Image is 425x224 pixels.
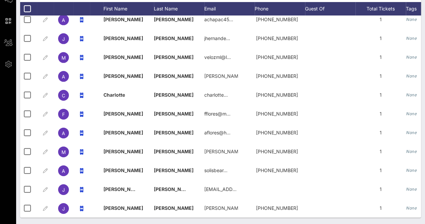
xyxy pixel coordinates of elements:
span: +17143812868 [256,111,298,117]
span: [PERSON_NAME] [103,149,143,154]
div: 1 [355,199,406,218]
span: +13102905034 [256,130,298,135]
i: None [406,111,417,116]
span: +16263908432 [256,54,298,60]
span: [PERSON_NAME] [154,130,194,135]
p: fflores@m… [204,104,230,123]
div: Guest Of [305,2,355,15]
div: 1 [355,67,406,86]
span: [PERSON_NAME] [103,35,143,41]
span: [PERSON_NAME] [103,130,143,135]
i: None [406,205,417,211]
div: 1 [355,104,406,123]
span: [PERSON_NAME] [154,186,194,192]
p: jhernande… [204,29,230,48]
span: J [62,36,65,42]
p: solisbear… [204,161,227,180]
span: J [62,187,65,193]
span: [PERSON_NAME] [154,205,194,211]
span: [PERSON_NAME] [154,54,194,60]
div: 1 [355,161,406,180]
span: [PERSON_NAME] [103,17,143,22]
span: +18182986542 [256,205,298,211]
span: Charlotte [103,92,125,98]
span: [PERSON_NAME] [154,73,194,79]
p: [PERSON_NAME]@vis… [204,142,238,161]
div: 1 [355,10,406,29]
span: [PERSON_NAME] [154,92,194,98]
p: [PERSON_NAME]… [204,67,238,86]
span: +15103033444 [256,149,298,154]
span: [PERSON_NAME] [154,35,194,41]
i: None [406,17,417,22]
i: None [406,92,417,97]
p: aflores@h… [204,123,230,142]
i: None [406,36,417,41]
div: 1 [355,29,406,48]
span: [PERSON_NAME] [103,205,143,211]
i: None [406,130,417,135]
span: [PERSON_NAME] [103,186,143,192]
div: First Name [103,2,154,15]
span: J [62,206,65,212]
span: [PERSON_NAME] [154,167,194,173]
span: A [62,17,65,23]
div: 1 [355,123,406,142]
span: M [61,55,66,61]
span: [PERSON_NAME] [103,167,143,173]
p: velozml@l… [204,48,231,67]
span: [PERSON_NAME] [154,149,194,154]
span: +12139252448 [256,17,298,22]
p: achapac45… [204,10,233,29]
div: Phone [255,2,305,15]
div: 1 [355,48,406,67]
span: [PERSON_NAME] [154,111,194,117]
div: Email [204,2,255,15]
span: C [62,93,65,98]
p: [PERSON_NAME].g… [204,199,238,218]
span: [PERSON_NAME] [154,17,194,22]
span: [EMAIL_ADDRESS][DOMAIN_NAME] [204,186,285,192]
div: Total Tickets [355,2,406,15]
span: A [62,130,65,136]
span: +17079232001 [256,35,298,41]
span: +13232406403 [256,167,298,173]
span: A [62,168,65,174]
div: Last Name [154,2,204,15]
span: [PERSON_NAME] [103,54,143,60]
span: M [61,149,66,155]
span: [PERSON_NAME] [103,73,143,79]
span: [PERSON_NAME] [103,111,143,117]
p: charlotte… [204,86,228,104]
span: F [62,111,65,117]
i: None [406,73,417,78]
span: +13103658273 [256,73,298,79]
span: A [62,74,65,79]
div: 1 [355,142,406,161]
div: 1 [355,180,406,199]
i: None [406,55,417,60]
i: None [406,187,417,192]
i: None [406,168,417,173]
span: +19175493840 [256,92,298,98]
div: 1 [355,86,406,104]
i: None [406,149,417,154]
